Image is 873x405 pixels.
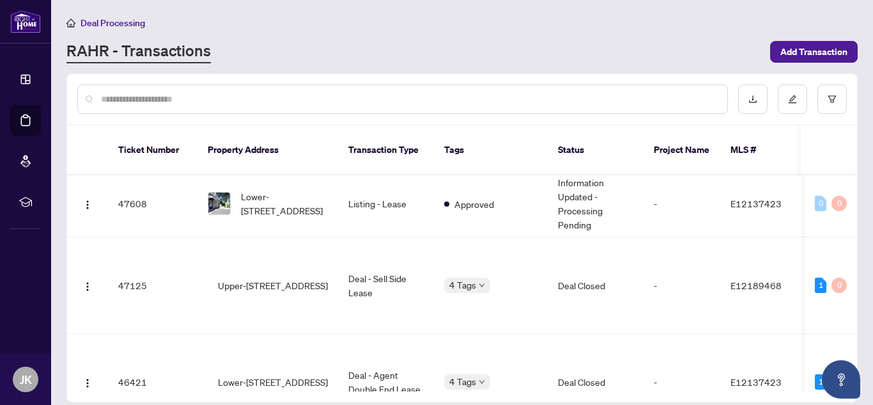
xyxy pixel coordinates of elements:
[817,84,847,114] button: filter
[644,170,720,237] td: -
[770,41,858,63] button: Add Transaction
[815,374,826,390] div: 1
[338,125,434,175] th: Transaction Type
[10,10,41,33] img: logo
[479,379,485,385] span: down
[82,378,93,388] img: Logo
[720,125,797,175] th: MLS #
[218,375,328,389] span: Lower-[STREET_ADDRESS]
[831,196,847,211] div: 0
[479,282,485,289] span: down
[208,193,230,214] img: thumbnail-img
[548,237,644,334] td: Deal Closed
[644,125,720,175] th: Project Name
[77,372,98,392] button: Logo
[108,237,197,334] td: 47125
[338,170,434,237] td: Listing - Lease
[644,237,720,334] td: -
[197,125,338,175] th: Property Address
[449,278,476,292] span: 4 Tags
[449,374,476,389] span: 4 Tags
[828,95,837,104] span: filter
[822,360,860,399] button: Open asap
[831,278,847,293] div: 0
[81,17,145,29] span: Deal Processing
[788,95,797,104] span: edit
[815,196,826,211] div: 0
[338,237,434,334] td: Deal - Sell Side Lease
[66,40,211,63] a: RAHR - Transactions
[548,170,644,237] td: Information Updated - Processing Pending
[434,125,548,175] th: Tags
[108,125,197,175] th: Ticket Number
[454,197,494,211] span: Approved
[66,19,75,28] span: home
[108,170,197,237] td: 47608
[77,275,98,296] button: Logo
[738,84,768,114] button: download
[218,278,328,292] span: Upper-[STREET_ADDRESS]
[20,370,32,388] span: JK
[730,198,782,209] span: E12137423
[82,282,93,292] img: Logo
[82,200,93,210] img: Logo
[548,125,644,175] th: Status
[778,84,807,114] button: edit
[748,95,757,104] span: download
[730,280,782,291] span: E12189468
[730,376,782,388] span: E12137423
[241,189,328,218] span: Lower-[STREET_ADDRESS]
[780,42,847,62] span: Add Transaction
[77,193,98,214] button: Logo
[815,278,826,293] div: 1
